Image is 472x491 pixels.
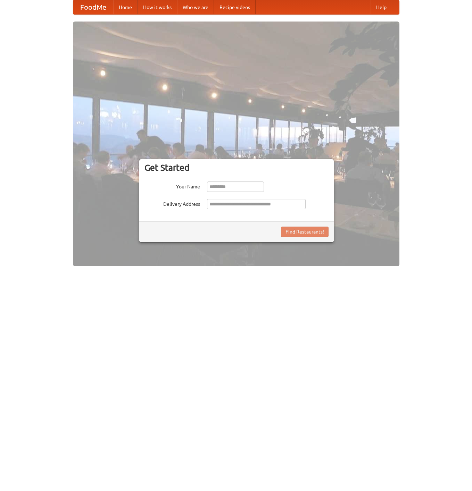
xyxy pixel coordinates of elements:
[281,227,329,237] button: Find Restaurants!
[144,199,200,208] label: Delivery Address
[214,0,256,14] a: Recipe videos
[371,0,392,14] a: Help
[177,0,214,14] a: Who we are
[73,0,113,14] a: FoodMe
[144,181,200,190] label: Your Name
[144,162,329,173] h3: Get Started
[138,0,177,14] a: How it works
[113,0,138,14] a: Home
